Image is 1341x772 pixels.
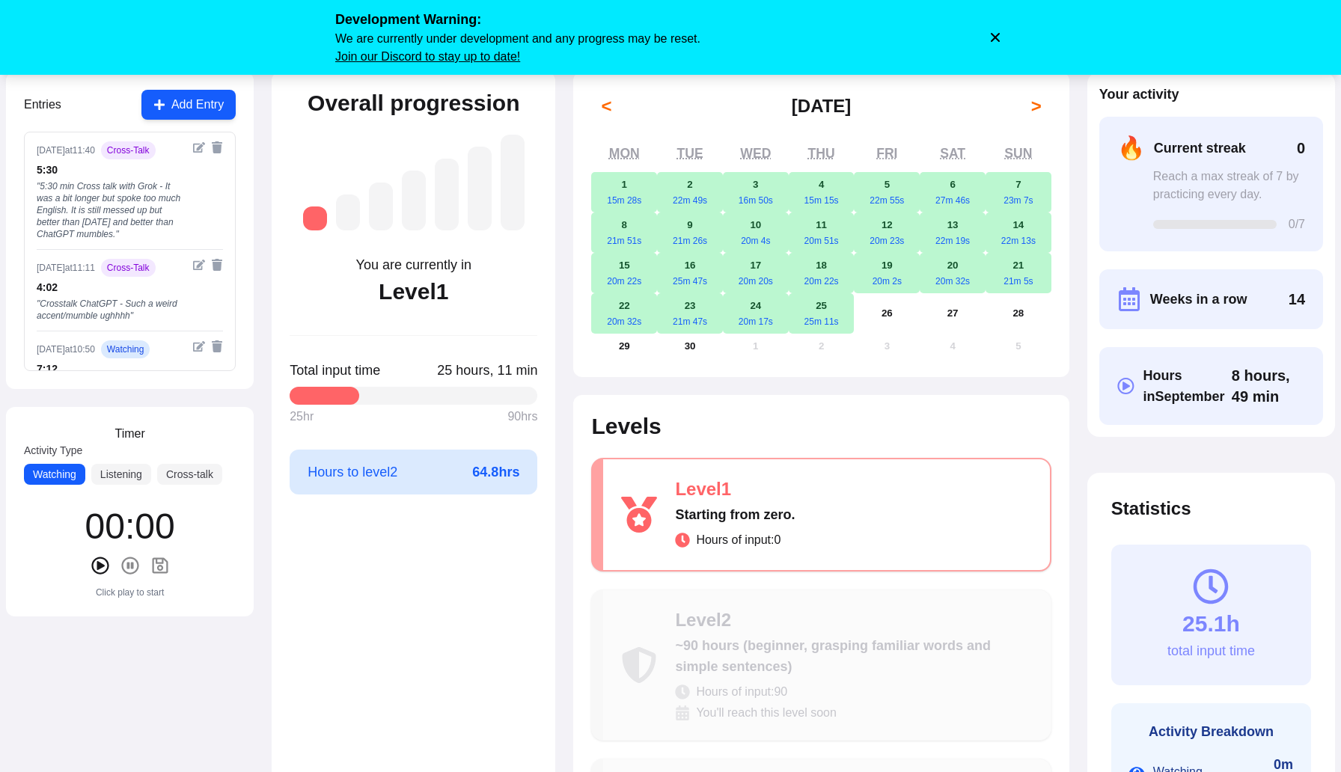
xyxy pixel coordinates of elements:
div: Level 1: Starting from zero. [303,206,327,230]
div: " 5:30 min Cross talk with Grok - It was a bit longer but spoke too much English. It is still mes... [37,180,187,240]
abbr: September 5, 2025 [885,179,890,190]
button: September 27, 2025 [920,293,986,334]
div: 16m 50s [723,194,789,206]
div: [DATE] at 11:11 [37,262,95,274]
span: Weeks in a row [1150,289,1247,310]
div: 4 : 02 [37,280,187,295]
abbr: September 8, 2025 [622,219,627,230]
span: 64.8 hrs [472,462,519,482]
div: Click play to start [96,586,164,598]
button: < [591,91,621,121]
span: Development Warning: [335,9,700,30]
button: September 20, 202520m 32s [920,253,986,293]
abbr: September 12, 2025 [882,219,893,230]
button: Edit entry [193,340,205,352]
h3: Entries [24,96,61,114]
abbr: October 4, 2025 [950,340,955,352]
a: Join our Discord to stay up to date! [335,48,700,66]
button: September 6, 202527m 46s [920,172,986,212]
button: September 5, 202522m 55s [854,172,920,212]
button: Delete entry [211,141,223,153]
abbr: September 2, 2025 [687,179,692,190]
abbr: September 28, 2025 [1012,307,1024,319]
span: cross-talk [101,141,156,159]
abbr: Thursday [808,146,835,161]
div: 7 : 12 [37,361,187,376]
div: 20m 23s [854,235,920,247]
button: September 18, 202520m 22s [789,253,855,293]
button: September 17, 202520m 20s [723,253,789,293]
div: 25m 11s [789,316,855,328]
abbr: October 2, 2025 [819,340,824,352]
span: 0 [1297,138,1305,159]
span: 🔥 [1117,135,1145,162]
abbr: Monday [609,146,640,161]
span: Hours in September [1143,365,1232,407]
button: Delete entry [211,340,223,352]
button: September 29, 2025 [591,334,657,359]
span: Click to toggle between decimal and time format [437,360,537,381]
button: September 28, 2025 [986,293,1051,334]
button: Edit entry [193,141,205,153]
abbr: Tuesday [676,146,703,161]
h2: Your activity [1099,84,1323,105]
div: 20m 20s [723,275,789,287]
abbr: September 10, 2025 [750,219,761,230]
button: October 4, 2025 [920,334,986,359]
abbr: September 18, 2025 [816,260,827,271]
span: You'll reach this level soon [696,704,836,722]
span: Hours of input: 90 [696,683,787,701]
button: Cross-talk [157,464,222,485]
div: 5 : 30 [37,162,187,177]
div: Level 2 [675,608,1032,632]
abbr: September 30, 2025 [685,340,696,352]
abbr: September 21, 2025 [1012,260,1024,271]
abbr: September 3, 2025 [753,179,758,190]
div: 20m 22s [591,275,657,287]
div: 15m 28s [591,194,657,206]
abbr: September 19, 2025 [882,260,893,271]
abbr: September 11, 2025 [816,219,827,230]
div: Level 7: ~2,625 hours (near-native, understanding most media and conversations fluently) [501,135,525,230]
button: > [1021,91,1051,121]
div: 22m 13s [986,235,1051,247]
button: September 11, 202520m 51s [789,212,855,253]
div: total input time [1167,640,1255,661]
abbr: September 16, 2025 [685,260,696,271]
abbr: September 14, 2025 [1012,219,1024,230]
div: Level 6: ~1,750 hours (advanced, understanding native media with effort) [468,147,492,230]
h3: Timer [114,425,144,443]
span: Total input time [290,360,380,381]
div: ~90 hours (beginner, grasping familiar words and simple sentences) [675,635,1032,677]
div: 20m 22s [789,275,855,287]
div: Level 4: ~525 hours (intermediate, understanding more complex conversations) [402,171,426,230]
h2: Statistics [1111,497,1311,521]
abbr: October 3, 2025 [885,340,890,352]
div: 22m 55s [854,194,920,206]
div: [DATE] at 10:50 [37,343,95,355]
abbr: Saturday [940,146,965,161]
button: September 1, 202515m 28s [591,172,657,212]
div: Level 1 [675,477,1031,501]
div: We are currently under development and any progress may be reset. [335,9,700,66]
button: September 8, 202521m 51s [591,212,657,253]
h3: Activity Breakdown [1129,721,1293,742]
abbr: September 20, 2025 [947,260,959,271]
div: 25m 47s [657,275,723,287]
span: Click to toggle between decimal and time format [1232,365,1305,407]
span: 90 hrs [507,408,537,426]
div: 20m 17s [723,316,789,328]
span: cross-talk [101,259,156,277]
div: Level 5: ~1,050 hours (high intermediate, understanding most everyday content) [435,159,459,230]
button: September 26, 2025 [854,293,920,334]
button: October 2, 2025 [789,334,855,359]
label: Activity Type [24,443,236,458]
abbr: September 6, 2025 [950,179,955,190]
button: September 24, 202520m 17s [723,293,789,334]
abbr: September 7, 2025 [1015,179,1021,190]
abbr: Wednesday [740,146,771,161]
abbr: October 5, 2025 [1015,340,1021,352]
abbr: September 4, 2025 [819,179,824,190]
div: Reach a max streak of 7 by practicing every day. [1153,168,1305,203]
button: September 9, 202521m 26s [657,212,723,253]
